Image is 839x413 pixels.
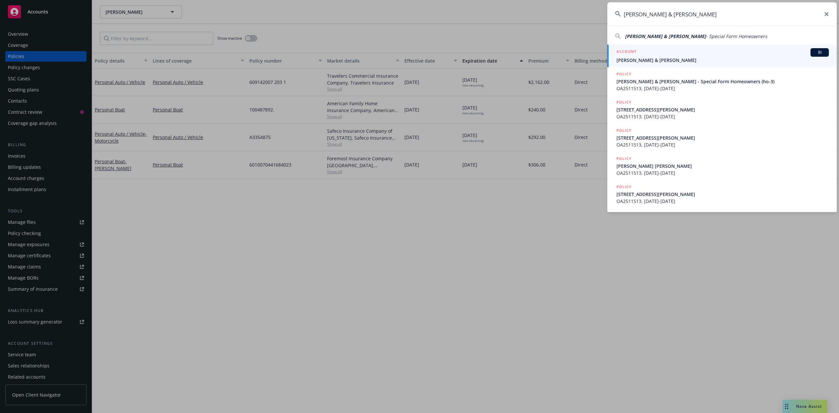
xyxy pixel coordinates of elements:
[616,198,829,205] span: OA2511513, [DATE]-[DATE]
[616,191,829,198] span: [STREET_ADDRESS][PERSON_NAME]
[607,95,837,124] a: POLICY[STREET_ADDRESS][PERSON_NAME]OA2511513, [DATE]-[DATE]
[607,67,837,95] a: POLICY[PERSON_NAME] & [PERSON_NAME] - Special Form Homeowners (ho-3)OA2511513, [DATE]-[DATE]
[616,134,829,141] span: [STREET_ADDRESS][PERSON_NAME]
[607,2,837,26] input: Search...
[625,33,706,39] span: [PERSON_NAME] & [PERSON_NAME]
[616,106,829,113] span: [STREET_ADDRESS][PERSON_NAME]
[607,124,837,152] a: POLICY[STREET_ADDRESS][PERSON_NAME]OA2511513, [DATE]-[DATE]
[616,127,632,134] h5: POLICY
[607,152,837,180] a: POLICY[PERSON_NAME] [PERSON_NAME]OA2511513, [DATE]-[DATE]
[616,48,636,56] h5: ACCOUNT
[607,180,837,208] a: POLICY[STREET_ADDRESS][PERSON_NAME]OA2511513, [DATE]-[DATE]
[616,113,829,120] span: OA2511513, [DATE]-[DATE]
[616,85,829,92] span: OA2511513, [DATE]-[DATE]
[616,99,632,106] h5: POLICY
[616,57,829,64] span: [PERSON_NAME] & [PERSON_NAME]
[706,33,767,39] span: - Special Form Homeowners
[616,71,632,77] h5: POLICY
[607,45,837,67] a: ACCOUNTBI[PERSON_NAME] & [PERSON_NAME]
[813,49,826,55] span: BI
[616,141,829,148] span: OA2511513, [DATE]-[DATE]
[616,169,829,176] span: OA2511513, [DATE]-[DATE]
[616,163,829,169] span: [PERSON_NAME] [PERSON_NAME]
[616,155,632,162] h5: POLICY
[616,78,829,85] span: [PERSON_NAME] & [PERSON_NAME] - Special Form Homeowners (ho-3)
[616,184,632,190] h5: POLICY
